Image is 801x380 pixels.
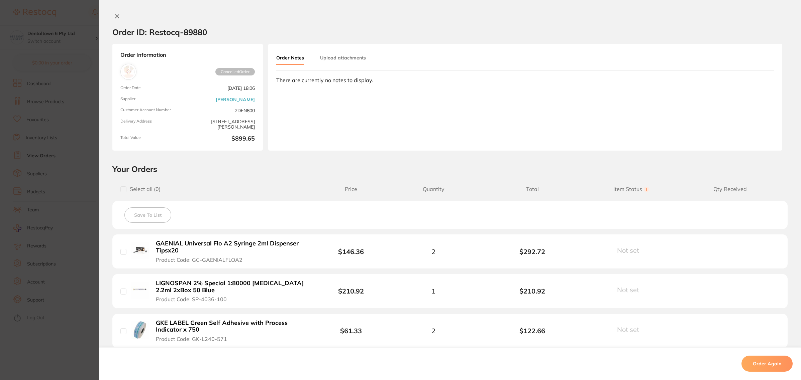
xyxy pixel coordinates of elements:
[483,287,582,295] b: $210.92
[617,246,639,254] span: Not set
[681,186,780,192] span: Qty Received
[120,97,185,102] span: Supplier
[216,97,255,102] a: [PERSON_NAME]
[617,325,639,334] span: Not set
[276,52,304,65] button: Order Notes
[126,186,161,192] span: Select all ( 0 )
[156,240,306,254] b: GAENIAL Universal Flo A2 Syringe 2ml Dispenser Tipsx20
[320,52,366,64] button: Upload attachments
[112,164,788,174] h2: Your Orders
[340,327,362,335] b: $61.33
[190,135,255,143] b: $899.65
[120,135,185,143] span: Total Value
[190,108,255,113] span: 2DEN800
[156,257,242,263] span: Product Code: GC-GAENIALFLOA2
[154,279,308,303] button: LIGNOSPAN 2% Special 1:80000 [MEDICAL_DATA] 2.2ml 2xBox 50 Blue Product Code: SP-4036-100
[112,27,207,37] h2: Order ID: Restocq- 89880
[384,186,483,192] span: Quantity
[122,65,135,78] img: Henry Schein Halas
[131,242,149,259] img: GAENIAL Universal Flo A2 Syringe 2ml Dispenser Tipsx20
[120,85,185,91] span: Order Date
[156,336,227,342] span: Product Code: GK-L240-571
[318,186,384,192] span: Price
[582,186,681,192] span: Item Status
[276,77,774,83] div: There are currently no notes to display.
[617,286,639,294] span: Not set
[215,68,255,75] span: Cancelled Order
[741,356,793,372] button: Order Again
[154,240,308,263] button: GAENIAL Universal Flo A2 Syringe 2ml Dispenser Tipsx20 Product Code: GC-GAENIALFLOA2
[338,247,364,256] b: $146.36
[154,319,308,343] button: GKE LABEL Green Self Adhesive with Process Indicator x 750 Product Code: GK-L240-571
[156,296,227,302] span: Product Code: SP-4036-100
[120,52,255,58] strong: Order Information
[615,286,647,294] button: Not set
[431,248,435,255] span: 2
[615,325,647,334] button: Not set
[338,287,364,295] b: $210.92
[120,108,185,113] span: Customer Account Number
[483,248,582,255] b: $292.72
[124,207,171,223] button: Save To List
[120,119,185,130] span: Delivery Address
[190,119,255,130] span: [STREET_ADDRESS][PERSON_NAME]
[156,320,306,333] b: GKE LABEL Green Self Adhesive with Process Indicator x 750
[131,321,149,339] img: GKE LABEL Green Self Adhesive with Process Indicator x 750
[431,327,435,335] span: 2
[615,246,647,254] button: Not set
[156,280,306,294] b: LIGNOSPAN 2% Special 1:80000 [MEDICAL_DATA] 2.2ml 2xBox 50 Blue
[431,287,435,295] span: 1
[190,85,255,91] span: [DATE] 18:06
[483,327,582,335] b: $122.66
[131,282,149,299] img: LIGNOSPAN 2% Special 1:80000 adrenalin 2.2ml 2xBox 50 Blue
[483,186,582,192] span: Total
